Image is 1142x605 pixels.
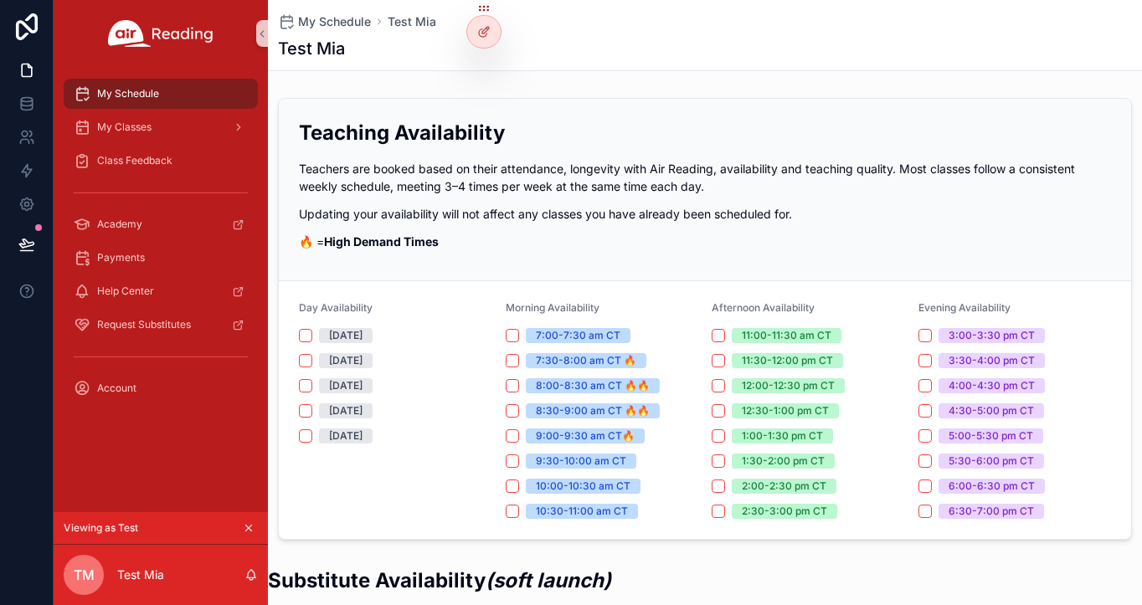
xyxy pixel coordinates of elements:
span: Viewing as Test [64,521,138,535]
span: Account [97,382,136,395]
div: [DATE] [329,428,363,443]
div: 6:30-7:00 pm CT [949,504,1034,519]
div: 11:00-11:30 am CT [742,328,831,343]
span: Academy [97,218,142,231]
em: (soft launch) [486,568,611,592]
p: Test Mia [117,567,164,583]
div: 6:00-6:30 pm CT [949,479,1035,494]
div: 1:00-1:30 pm CT [742,428,823,443]
div: 12:00-12:30 pm CT [742,378,835,393]
h1: Test Mia [278,37,345,60]
a: My Classes [64,112,258,142]
div: 7:30-8:00 am CT 🔥 [536,353,636,368]
span: Class Feedback [97,154,172,167]
span: Help Center [97,285,154,298]
span: Morning Availability [506,301,599,314]
h2: Substitute Availability [268,567,1142,594]
span: My Schedule [97,87,159,100]
span: Evening Availability [918,301,1011,314]
div: 4:30-5:00 pm CT [949,403,1034,418]
a: My Schedule [64,79,258,109]
div: 9:00-9:30 am CT🔥 [536,428,635,443]
div: 8:00-8:30 am CT 🔥🔥 [536,378,650,393]
strong: High Demand Times [324,234,439,249]
a: Account [64,373,258,403]
p: 🔥 = [299,233,1111,250]
h2: Teaching Availability [299,119,1111,146]
a: Help Center [64,276,258,306]
div: [DATE] [329,353,363,368]
a: Request Substitutes [64,310,258,340]
div: 10:30-11:00 am CT [536,504,628,519]
div: 7:00-7:30 am CT [536,328,620,343]
span: My Schedule [298,13,371,30]
div: 12:30-1:00 pm CT [742,403,829,418]
a: My Schedule [278,13,371,30]
span: Day Availability [299,301,373,314]
span: TM [74,565,95,585]
p: Updating your availability will not affect any classes you have already been scheduled for. [299,205,1111,223]
div: [DATE] [329,328,363,343]
div: 5:00-5:30 pm CT [949,428,1033,443]
img: App logo [108,20,213,47]
a: Payments [64,243,258,273]
a: Class Feedback [64,146,258,176]
div: 8:30-9:00 am CT 🔥🔥 [536,403,650,418]
div: 2:30-3:00 pm CT [742,504,827,519]
div: 3:30-4:00 pm CT [949,353,1035,368]
div: 4:00-4:30 pm CT [949,378,1035,393]
span: My Classes [97,120,152,134]
span: Afternoon Availability [712,301,815,314]
div: 1:30-2:00 pm CT [742,454,825,469]
span: Request Substitutes [97,318,191,331]
div: 9:30-10:00 am CT [536,454,626,469]
a: Test Mia [388,13,436,30]
a: Academy [64,209,258,239]
span: Payments [97,251,145,264]
div: 11:30-12:00 pm CT [742,353,833,368]
div: 2:00-2:30 pm CT [742,479,826,494]
div: [DATE] [329,378,363,393]
div: 5:30-6:00 pm CT [949,454,1034,469]
div: 3:00-3:30 pm CT [949,328,1035,343]
p: Teachers are booked based on their attendance, longevity with Air Reading, availability and teach... [299,160,1111,195]
div: 10:00-10:30 am CT [536,479,630,494]
div: [DATE] [329,403,363,418]
div: scrollable content [54,67,268,425]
